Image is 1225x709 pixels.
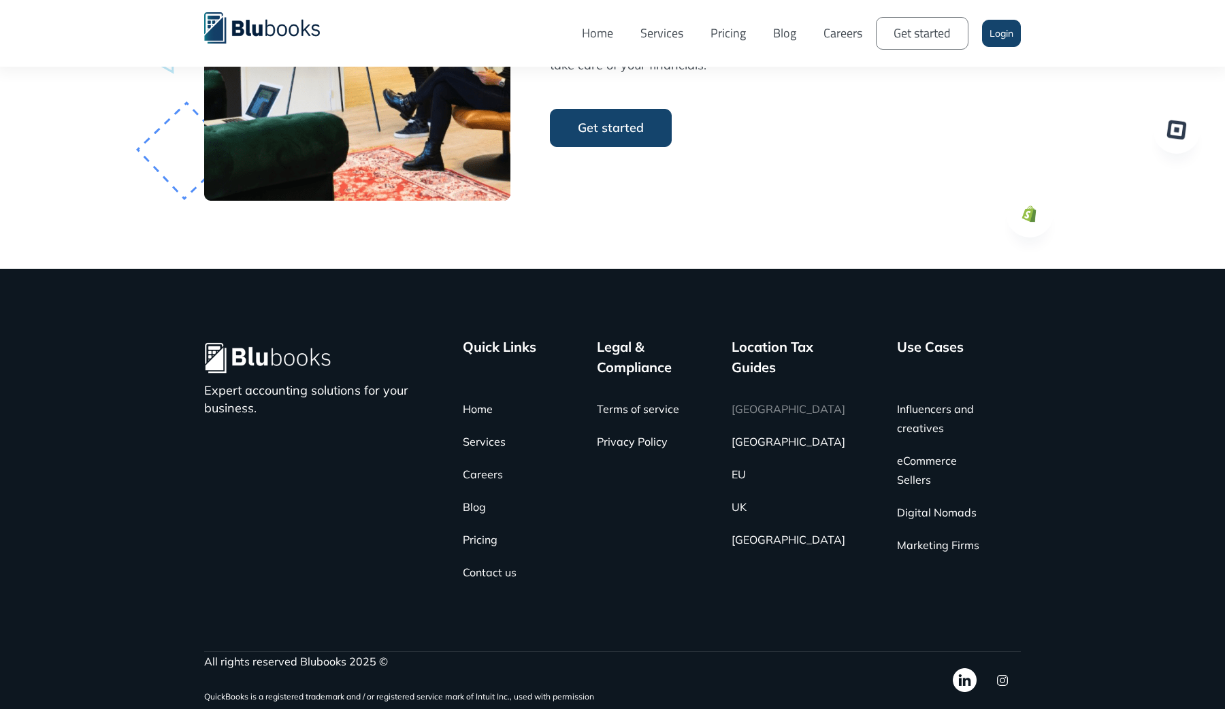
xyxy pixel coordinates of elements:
[732,491,747,523] a: UK
[463,425,506,458] a: Services
[732,523,845,556] a: [GEOGRAPHIC_DATA]
[463,556,517,589] a: Contact us
[463,491,486,523] a: Blog
[732,337,859,378] div: Location Tax Guides
[550,109,672,147] a: Get started
[463,523,497,556] a: Pricing
[876,17,968,50] a: Get started
[897,393,980,444] a: Influencers and creatives
[897,496,977,529] a: Digital Nomads
[732,393,845,425] a: [GEOGRAPHIC_DATA]
[597,337,693,378] div: Legal & Compliance
[759,10,810,56] a: Blog
[627,10,697,56] a: Services
[463,458,503,491] a: Careers
[897,337,964,378] div: Use Cases ‍
[204,382,425,417] p: Expert accounting solutions for your business.
[463,337,536,378] div: Quick Links ‍
[597,393,679,425] a: Terms of service
[897,444,980,496] a: eCommerce Sellers
[204,652,594,671] div: All rights reserved Blubooks 2025 ©
[204,10,340,44] a: home
[732,425,845,458] a: [GEOGRAPHIC_DATA]
[597,425,668,458] a: Privacy Policy
[204,691,594,702] sup: QuickBooks is a registered trademark and / or registered service mark of Intuit Inc., used with p...
[897,529,979,561] a: Marketing Firms
[732,458,746,491] a: EU
[463,393,493,425] a: Home
[982,20,1021,47] a: Login
[568,10,627,56] a: Home
[810,10,876,56] a: Careers
[697,10,759,56] a: Pricing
